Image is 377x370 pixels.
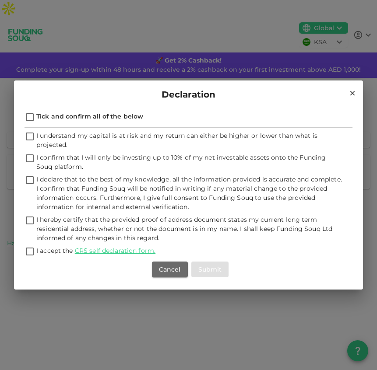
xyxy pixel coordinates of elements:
[36,132,317,149] span: I understand my capital is at risk and my return can either be higher or lower than what is proje...
[162,87,216,101] span: Declaration
[152,262,188,277] button: Cancel
[36,175,342,211] span: I declare that to the best of my knowledge, all the information provided is accurate and complete...
[36,154,326,171] span: I confirm that I will only be investing up to 10% of my net investable assets onto the Funding So...
[36,112,143,120] span: Tick and confirm all of the below
[36,247,155,255] span: I accept the
[36,216,332,242] span: I hereby certify that the provided proof of address document states my current long term resident...
[75,247,155,255] a: CRS self declaration form.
